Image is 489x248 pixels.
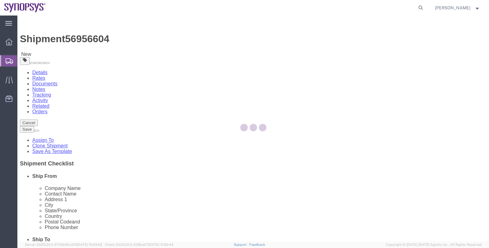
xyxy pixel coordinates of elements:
span: Kris Ford [435,4,470,11]
span: Client: 2025.20.0-035ba07 [105,243,174,246]
span: [DATE] 10:43:43 [77,243,102,246]
a: Feedback [249,243,265,246]
span: Copyright © [DATE]-[DATE] Agistix Inc., All Rights Reserved [386,242,482,247]
a: Support [234,243,249,246]
span: Server: 2025.20.0-970904bc0f3 [25,243,102,246]
button: [PERSON_NAME] [435,4,481,11]
span: [DATE] 10:52:44 [148,243,174,246]
img: logo [4,3,46,12]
